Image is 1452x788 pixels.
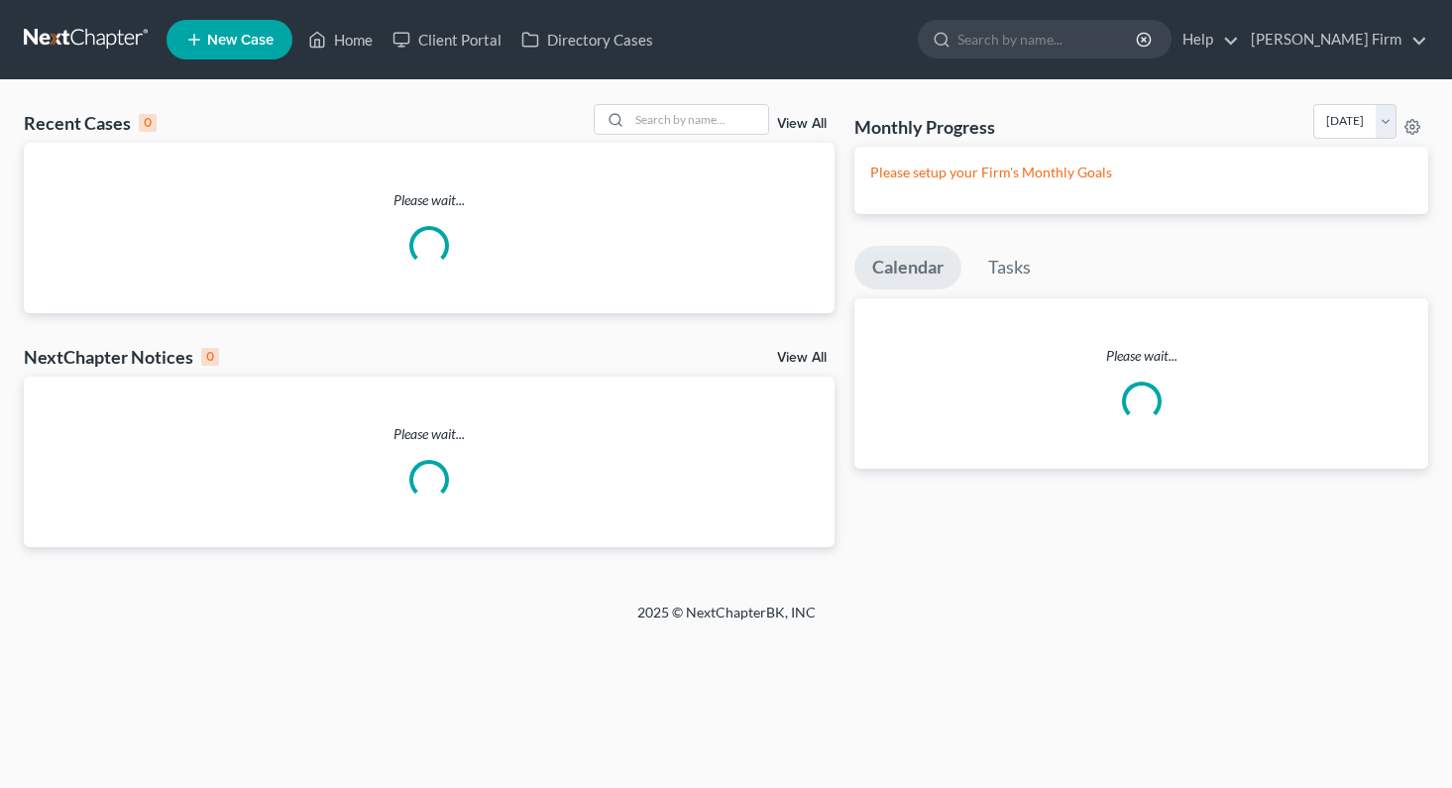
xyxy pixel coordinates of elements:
p: Please wait... [24,190,835,210]
a: [PERSON_NAME] Firm [1241,22,1427,57]
div: Recent Cases [24,111,157,135]
a: View All [777,351,827,365]
a: View All [777,117,827,131]
a: Help [1173,22,1239,57]
a: Tasks [970,246,1049,289]
h3: Monthly Progress [854,115,995,139]
input: Search by name... [629,105,768,134]
div: 0 [139,114,157,132]
div: 2025 © NextChapterBK, INC [162,603,1291,638]
div: 0 [201,348,219,366]
p: Please wait... [854,346,1428,366]
a: Home [298,22,383,57]
input: Search by name... [957,21,1139,57]
div: NextChapter Notices [24,345,219,369]
a: Calendar [854,246,961,289]
a: Client Portal [383,22,511,57]
p: Please setup your Firm's Monthly Goals [870,163,1412,182]
span: New Case [207,33,274,48]
a: Directory Cases [511,22,663,57]
p: Please wait... [24,424,835,444]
